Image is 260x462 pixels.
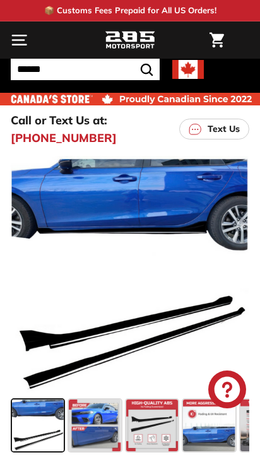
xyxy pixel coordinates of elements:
img: Logo_285_Motorsport_areodynamics_components [105,30,155,51]
a: Cart [203,22,230,58]
input: Search [11,59,160,80]
inbox-online-store-chat: Shopify online store chat [204,370,250,412]
a: [PHONE_NUMBER] [11,129,117,146]
p: Text Us [208,122,240,136]
a: Text Us [179,119,249,139]
p: Call or Text Us at: [11,112,107,129]
p: 📦 Customs Fees Prepaid for All US Orders! [44,4,216,17]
